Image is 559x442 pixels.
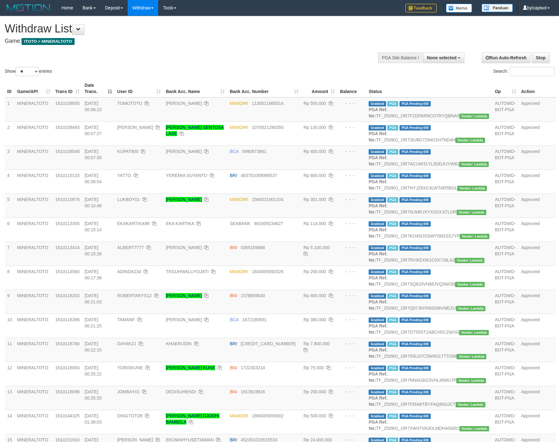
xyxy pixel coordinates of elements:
[369,173,386,179] span: Grabbed
[301,80,337,97] th: Amount: activate to sort column ascending
[22,38,75,45] span: ITOTO > MINERALTOTO
[519,97,556,122] td: Approved
[55,173,80,178] span: 1610110115
[369,269,386,275] span: Grabbed
[492,314,518,338] td: AUTOWD-BOT-PGA
[387,341,398,347] span: Marked by bylanggota1
[166,245,202,250] a: [PERSON_NAME]
[369,341,386,347] span: Grabbed
[230,413,248,418] span: MANDIRI
[5,218,15,242] td: 6
[15,266,53,290] td: MINERALTOTO
[15,169,53,194] td: MINERALTOTO
[117,389,140,394] span: JOMBAY01
[387,125,398,130] span: Marked by bylanggota1
[15,362,53,386] td: MINERALTOTO
[369,299,387,311] b: PGA Ref. No:
[492,145,518,169] td: AUTOWD-BOT-PGA
[400,125,431,130] span: PGA Pending
[519,80,556,97] th: Action
[85,245,102,256] span: [DATE] 00:15:26
[85,101,102,112] span: [DATE] 00:06:23
[492,121,518,145] td: AUTOWD-BOT-PGA
[163,80,227,97] th: Bank Acc. Name: activate to sort column ascending
[400,341,431,347] span: PGA Pending
[400,390,431,395] span: PGA Pending
[166,389,196,394] a: DEDISUHENDI
[366,290,492,314] td: TF_250901_OR7Q07JKFR6ID08VMEZU
[369,366,386,371] span: Grabbed
[387,245,398,251] span: Marked by bylanggota1
[340,244,364,251] div: - - -
[166,365,215,370] a: [PERSON_NAME] KUNE
[510,67,554,76] input: Search:
[519,338,556,362] td: Approved
[457,186,487,191] span: Vendor URL: https://order7.1velocity.biz
[55,269,80,274] span: 1610114560
[230,101,248,106] span: MANDIRI
[303,197,326,202] span: Rp 301.000
[5,314,15,338] td: 10
[117,269,141,274] span: ADINDA234
[15,410,53,434] td: MINERALTOTO
[369,131,387,142] b: PGA Ref. No:
[369,395,387,407] b: PGA Ref. No:
[115,80,163,97] th: User ID: activate to sort column ascending
[400,149,431,155] span: PGA Pending
[369,371,387,383] b: PGA Ref. No:
[387,149,398,155] span: Marked by bylanggota1
[340,268,364,275] div: - - -
[369,275,387,287] b: PGA Ref. No:
[85,293,102,304] span: [DATE] 00:21:03
[230,317,238,322] span: BCA
[387,414,398,419] span: Marked by bylanggota1
[15,194,53,218] td: MINERALTOTO
[369,251,387,263] b: PGA Ref. No:
[5,290,15,314] td: 9
[230,173,237,178] span: BRI
[340,317,364,323] div: - - -
[400,245,431,251] span: PGA Pending
[423,52,464,63] button: None selected
[15,97,53,122] td: MINERALTOTO
[387,197,398,203] span: Marked by bylanggota1
[252,101,283,106] span: Copy 1130011665514 to clipboard
[340,220,364,227] div: - - -
[519,266,556,290] td: Approved
[369,245,386,251] span: Grabbed
[366,338,492,362] td: TF_250901_OR75SU37C5W0O177TO98
[459,330,489,335] span: Vendor URL: https://order7.1velocity.biz
[5,266,15,290] td: 8
[519,410,556,434] td: Approved
[15,338,53,362] td: MINERALTOTO
[241,173,277,178] span: Copy 483701009086537 to clipboard
[492,338,518,362] td: AUTOWD-BOT-PGA
[85,125,102,136] span: [DATE] 00:07:27
[457,354,486,359] span: Vendor URL: https://order7.1velocity.biz
[369,203,387,214] b: PGA Ref. No:
[55,341,80,346] span: 1610116780
[459,162,489,167] span: Vendor URL: https://order7.1velocity.biz
[366,80,492,97] th: Status
[519,314,556,338] td: Approved
[519,242,556,266] td: Approved
[242,149,267,154] span: Copy 0990873861 to clipboard
[492,169,518,194] td: AUTOWD-BOT-PGA
[117,341,136,346] span: DAYAK21
[303,101,326,106] span: Rp 500.000
[303,173,326,178] span: Rp 600.000
[369,197,386,203] span: Grabbed
[369,107,387,118] b: PGA Ref. No:
[85,269,102,280] span: [DATE] 00:17:36
[230,269,248,274] span: MANDIRI
[400,269,431,275] span: PGA Pending
[117,413,142,418] span: DINGTOTO8
[55,317,80,322] span: 1610116396
[519,362,556,386] td: Approved
[303,293,326,298] span: Rp 800.000
[85,365,102,376] span: [DATE] 00:25:22
[166,413,219,425] a: [PERSON_NAME] DJODHI BAMBELA
[387,221,398,227] span: Marked by bylanggota1
[387,366,398,371] span: Marked by bylanggota1
[5,97,15,122] td: 1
